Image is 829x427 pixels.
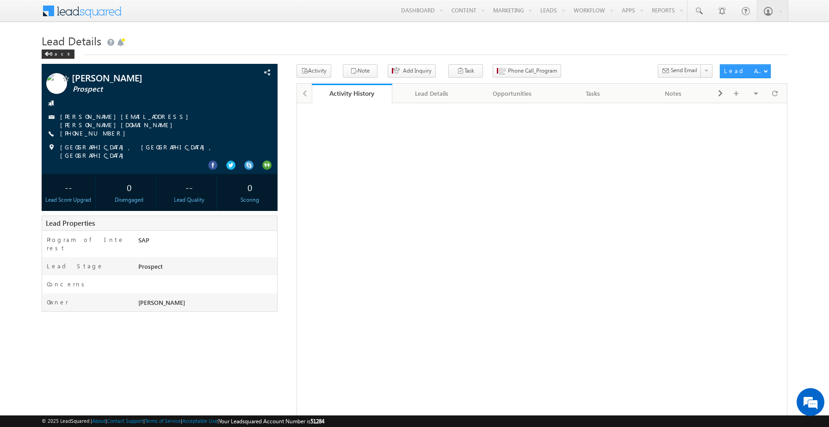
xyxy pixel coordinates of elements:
div: Scoring [225,196,275,204]
a: Opportunities [472,84,553,103]
div: Back [42,50,74,59]
span: Add Inquiry [403,67,432,75]
a: Back [42,49,79,57]
div: 0 [104,179,154,196]
button: Phone Call_Program [493,64,561,78]
button: Add Inquiry [388,64,436,78]
span: [GEOGRAPHIC_DATA], [GEOGRAPHIC_DATA], [GEOGRAPHIC_DATA] [60,143,253,160]
div: Notes [641,88,705,99]
div: Lead Quality [165,196,214,204]
label: Owner [47,298,68,306]
span: Lead Details [42,33,101,48]
div: -- [165,179,214,196]
a: Acceptable Use [182,418,217,424]
div: Lead Score Upgrad [44,196,93,204]
div: Lead Actions [724,67,763,75]
a: About [92,418,105,424]
a: Terms of Service [145,418,181,424]
span: [PERSON_NAME] [138,298,185,306]
div: Lead Details [400,88,464,99]
label: Concerns [47,280,88,288]
div: Prospect [136,262,277,275]
div: Opportunities [480,88,544,99]
label: Lead Stage [47,262,104,270]
a: Activity History [312,84,392,103]
span: Lead Properties [46,218,95,228]
button: Lead Actions [720,64,771,78]
a: Tasks [553,84,633,103]
div: Activity History [319,89,385,98]
img: Profile photo [46,73,67,97]
a: [PERSON_NAME][EMAIL_ADDRESS][PERSON_NAME][DOMAIN_NAME] [60,112,193,129]
span: © 2025 LeadSquared | | | | | [42,417,324,426]
span: [PHONE_NUMBER] [60,129,130,138]
span: Send Email [671,66,697,74]
button: Activity [297,64,331,78]
a: Notes [633,84,714,103]
label: Program of Interest [47,235,127,252]
div: -- [44,179,93,196]
a: Lead Details [392,84,473,103]
span: Your Leadsquared Account Number is [219,418,324,425]
button: Send Email [658,64,701,78]
button: Note [343,64,377,78]
span: [PERSON_NAME] [72,73,219,82]
div: Tasks [560,88,625,99]
div: 0 [225,179,275,196]
span: Prospect [73,85,220,94]
button: Task [448,64,483,78]
span: Phone Call_Program [508,67,557,75]
div: Disengaged [104,196,154,204]
div: SAP [136,235,277,248]
a: Contact Support [107,418,143,424]
span: 51284 [310,418,324,425]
